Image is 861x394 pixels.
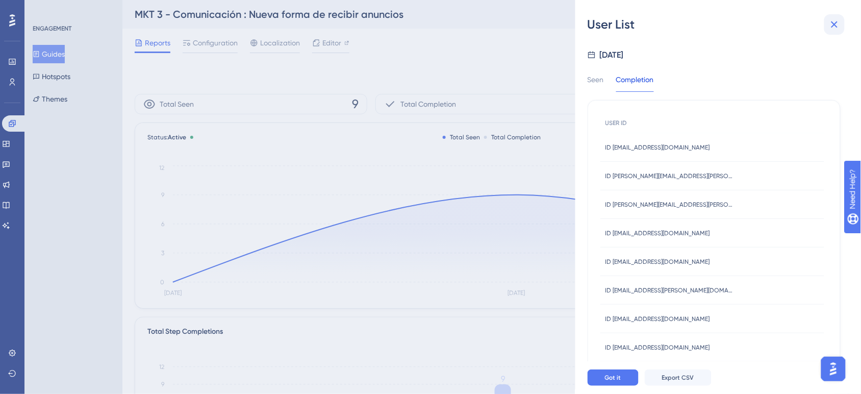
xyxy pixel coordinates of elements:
[645,370,712,386] button: Export CSV
[588,73,604,92] div: Seen
[24,3,64,15] span: Need Help?
[605,172,733,180] span: ID [PERSON_NAME][EMAIL_ADDRESS][PERSON_NAME][DOMAIN_NAME]
[605,143,710,152] span: ID [EMAIL_ADDRESS][DOMAIN_NAME]
[605,315,710,323] span: ID [EMAIL_ADDRESS][DOMAIN_NAME]
[588,370,639,386] button: Got it
[605,229,710,237] span: ID [EMAIL_ADDRESS][DOMAIN_NAME]
[605,119,627,127] span: USER ID
[616,73,654,92] div: Completion
[605,201,733,209] span: ID [PERSON_NAME][EMAIL_ADDRESS][PERSON_NAME][DOMAIN_NAME]
[600,49,624,61] div: [DATE]
[662,374,694,382] span: Export CSV
[605,258,710,266] span: ID [EMAIL_ADDRESS][DOMAIN_NAME]
[605,374,621,382] span: Got it
[588,16,849,33] div: User List
[605,343,710,352] span: ID [EMAIL_ADDRESS][DOMAIN_NAME]
[818,354,849,384] iframe: UserGuiding AI Assistant Launcher
[605,286,733,294] span: ID [EMAIL_ADDRESS][PERSON_NAME][DOMAIN_NAME]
